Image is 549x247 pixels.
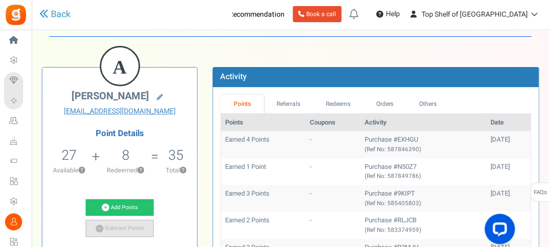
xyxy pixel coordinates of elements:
td: - [306,131,360,158]
span: FAQs [533,183,547,202]
span: [PERSON_NAME] [72,89,149,103]
td: - [306,185,360,212]
td: Earned 2 Points [221,212,306,238]
a: 1 Recommendation [204,6,289,22]
a: Referrals [264,95,313,113]
img: Gratisfaction [5,4,27,26]
span: Recommendation [229,9,285,20]
a: Others [406,95,450,113]
div: [DATE] [491,135,526,145]
td: Earned 1 Point [221,158,306,185]
small: (Ref No: 587846390) [365,145,421,154]
div: [DATE] [491,162,526,172]
a: Points [221,95,264,113]
button: ? [138,167,144,174]
a: Book a call [293,6,341,22]
small: (Ref No: 587849786) [365,172,421,180]
a: Redeems [313,95,363,113]
a: Back [39,8,71,21]
a: [EMAIL_ADDRESS][DOMAIN_NAME] [50,106,189,116]
th: Date [487,114,530,132]
th: Coupons [306,114,360,132]
button: ? [180,167,186,174]
h5: 35 [168,148,183,163]
b: Activity [220,71,247,83]
p: Available [47,166,91,175]
div: [DATE] [491,189,526,199]
p: Redeemed [101,166,150,175]
button: ? [79,167,85,174]
td: Earned 3 Points [221,185,306,212]
td: Purchase #RLJCB [361,212,487,238]
span: Top Shelf of [GEOGRAPHIC_DATA] [422,9,528,20]
figcaption: A [101,47,139,87]
h4: Point Details [42,129,197,138]
p: Total [160,166,192,175]
a: Subtract Points [86,220,154,237]
a: Help [372,6,404,22]
th: Activity [361,114,487,132]
td: Earned 4 Points [221,131,306,158]
span: 27 [61,145,77,165]
td: Purchase #N50Z7 [361,158,487,185]
td: Purchase #9KIPT [361,185,487,212]
h5: 8 [122,148,129,163]
small: (Ref No: 585405803) [365,199,421,208]
th: Points [221,114,306,132]
small: (Ref No: 583374959) [365,226,421,234]
a: Add Points [86,199,154,216]
span: Help [383,9,400,19]
td: - [306,158,360,185]
td: Purchase #EXHGU [361,131,487,158]
td: - [306,212,360,238]
a: Orders [363,95,406,113]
